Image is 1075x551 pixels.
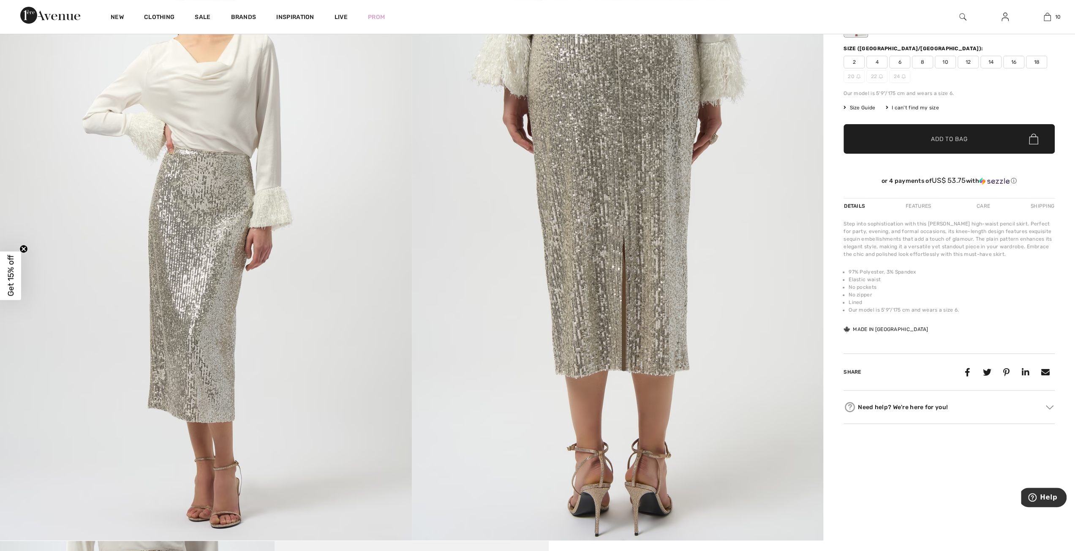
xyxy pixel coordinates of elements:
[844,176,1055,188] div: or 4 payments ofUS$ 53.75withSezzle Click to learn more about Sezzle
[856,74,860,79] img: ring-m.svg
[1026,12,1068,22] a: 10
[6,255,16,296] span: Get 15% off
[844,401,1055,413] div: Need help? We're here for you!
[844,124,1055,154] button: Add to Bag
[844,326,928,333] div: Made in [GEOGRAPHIC_DATA]
[849,299,1055,306] li: Lined
[276,14,314,22] span: Inspiration
[20,7,80,24] img: 1ère Avenue
[889,70,910,83] span: 24
[889,56,910,68] span: 6
[866,56,887,68] span: 4
[844,220,1055,258] div: Step into sophistication with this [PERSON_NAME] high-waist pencil skirt. Perfect for party, even...
[844,198,867,214] div: Details
[979,177,1010,185] img: Sezzle
[231,14,256,22] a: Brands
[849,283,1055,291] li: No pockets
[1003,56,1024,68] span: 16
[1029,198,1055,214] div: Shipping
[959,12,966,22] img: search the website
[980,56,1002,68] span: 14
[935,56,956,68] span: 10
[866,70,887,83] span: 22
[849,268,1055,276] li: 97% Polyester, 3% Spandex
[845,5,867,36] div: SILVER/NUDE
[844,176,1055,185] div: or 4 payments of with
[931,135,967,144] span: Add to Bag
[912,56,933,68] span: 8
[1046,405,1053,410] img: Arrow2.svg
[368,13,385,22] a: Prom
[19,244,28,253] button: Close teaser
[195,14,210,22] a: Sale
[844,56,865,68] span: 2
[849,276,1055,283] li: Elastic waist
[1002,12,1009,22] img: My Info
[969,198,997,214] div: Care
[849,306,1055,314] li: Our model is 5'9"/175 cm and wears a size 6.
[1029,133,1038,144] img: Bag.svg
[995,12,1015,22] a: Sign In
[144,14,174,22] a: Clothing
[844,90,1055,97] div: Our model is 5'9"/175 cm and wears a size 6.
[335,13,348,22] a: Live
[844,104,875,111] span: Size Guide
[1026,56,1047,68] span: 18
[958,56,979,68] span: 12
[844,45,985,52] div: Size ([GEOGRAPHIC_DATA]/[GEOGRAPHIC_DATA]):
[885,104,939,111] div: I can't find my size
[1021,488,1067,509] iframe: Opens a widget where you can find more information
[111,14,124,22] a: New
[844,369,861,375] span: Share
[932,176,966,185] span: US$ 53.75
[1055,13,1061,21] span: 10
[879,74,883,79] img: ring-m.svg
[901,74,906,79] img: ring-m.svg
[898,198,938,214] div: Features
[849,291,1055,299] li: No zipper
[1044,12,1051,22] img: My Bag
[844,70,865,83] span: 20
